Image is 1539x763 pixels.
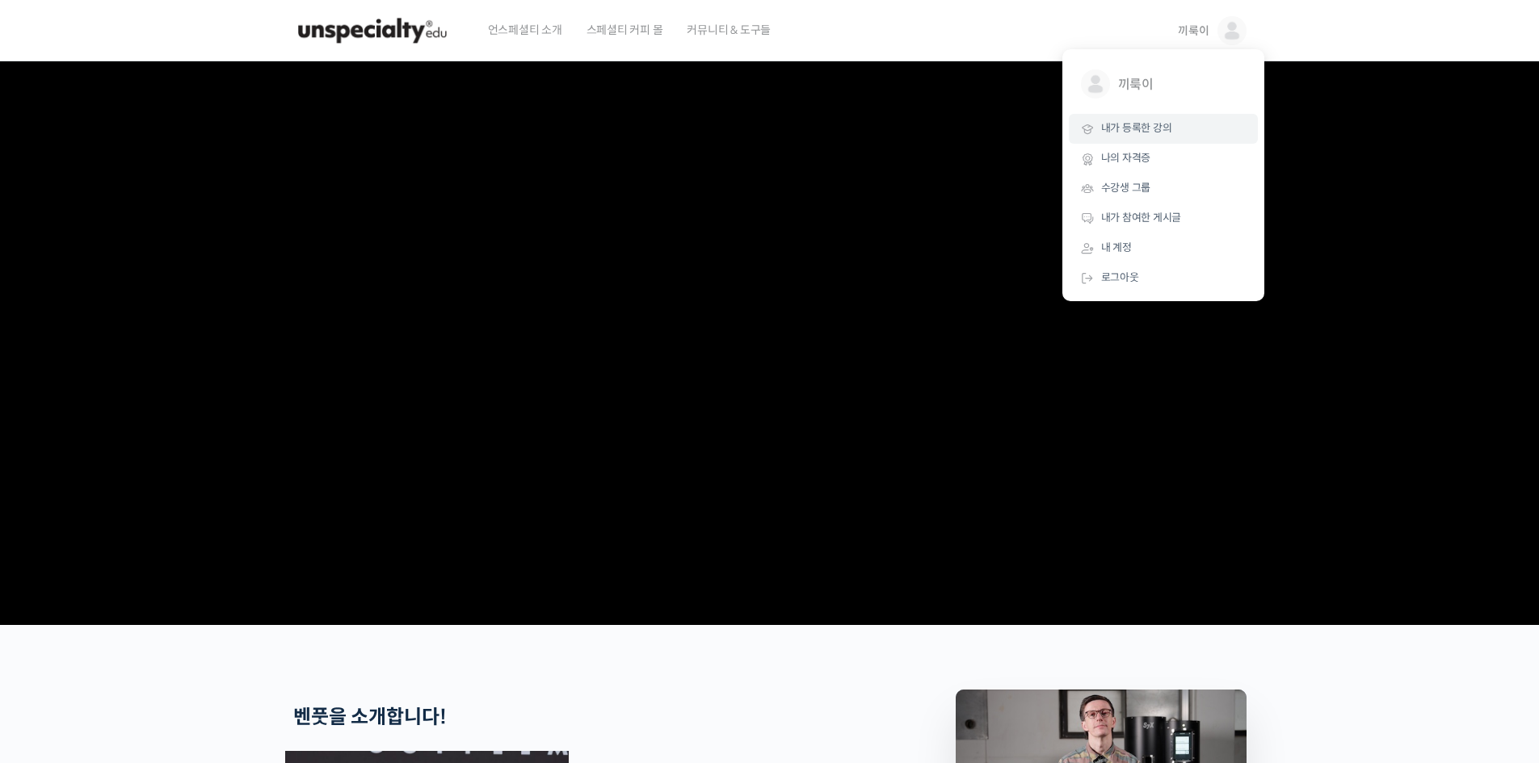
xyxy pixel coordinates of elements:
[250,536,269,549] span: 설정
[1069,263,1258,293] a: 로그아웃
[1069,57,1258,114] a: 끼룩이
[1101,181,1151,195] span: 수강생 그룹
[1101,241,1132,254] span: 내 계정
[1118,69,1238,100] span: 끼룩이
[208,512,310,552] a: 설정
[1101,211,1182,224] span: 내가 참여한 게시글
[1069,114,1258,144] a: 내가 등록한 강의
[51,536,61,549] span: 홈
[1069,203,1258,233] a: 내가 참여한 게시글
[1069,233,1258,263] a: 내 계정
[293,706,870,729] h2: 벤풋을 소개합니다!
[1101,151,1151,165] span: 나의 자격증
[1069,174,1258,203] a: 수강생 그룹
[1178,23,1209,38] span: 끼룩이
[5,512,107,552] a: 홈
[1101,121,1172,135] span: 내가 등록한 강의
[1101,270,1139,284] span: 로그아웃
[1069,144,1258,174] a: 나의 자격증
[107,512,208,552] a: 대화
[148,537,167,550] span: 대화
